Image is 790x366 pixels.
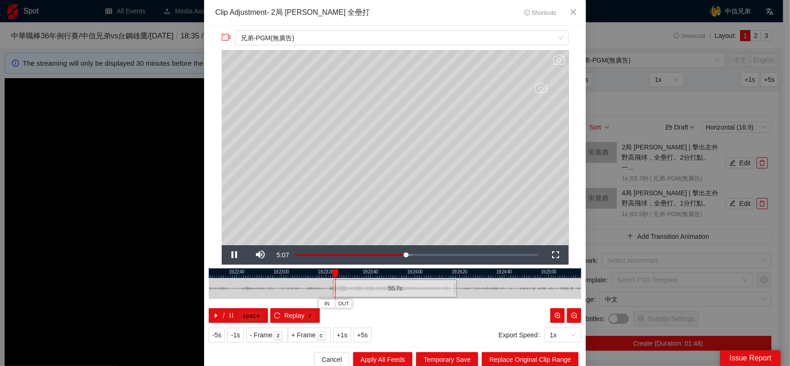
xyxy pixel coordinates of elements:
span: info-circle [524,10,530,16]
button: zoom-out [567,308,581,323]
kbd: z [274,331,283,341]
span: zoom-in [554,312,561,320]
button: zoom-in [550,308,565,323]
button: - Framez [246,328,288,342]
span: -5s [212,330,221,340]
span: caret-right [213,312,219,320]
kbd: r [305,312,315,321]
span: +1s [337,330,348,340]
span: Temporary Save [423,354,471,365]
div: Video Player [222,50,569,245]
kbd: c [317,331,326,341]
div: 55.7 s [333,279,457,298]
button: caret-right/pausespace [209,308,268,323]
button: Pause [222,245,248,265]
span: Replace Original Clip Range [489,354,571,365]
button: +5s [354,328,372,342]
span: Apply All Feeds [361,354,405,365]
span: Replay [284,310,305,321]
span: video-camera [222,33,231,42]
button: -1s [227,328,243,342]
span: 1x [550,328,576,342]
div: Clip Adjustment - 2局 [PERSON_NAME] 全壘打 [215,7,370,18]
div: Issue Report [720,350,781,366]
button: Fullscreen [543,245,569,265]
span: reload [274,312,280,320]
button: +1s [333,328,351,342]
span: 5:07 [277,251,289,259]
span: +5s [357,330,368,340]
button: Mute [248,245,274,265]
button: -5s [209,328,225,342]
span: / [223,310,225,321]
span: IN [324,300,330,308]
span: - Frame [250,330,273,340]
span: 兄弟-PGM(無廣告) [241,31,563,45]
span: -1s [231,330,240,340]
span: Shortcuts [524,10,556,16]
span: close [570,8,577,16]
span: zoom-out [571,312,578,320]
label: Export Speed [498,328,544,342]
span: pause [228,312,235,320]
button: OUT [335,299,352,308]
button: reloadReplayr [270,308,320,323]
span: OUT [338,300,349,308]
kbd: space [240,312,263,321]
button: IN [318,299,335,308]
button: + Framec [288,328,331,342]
span: Cancel [322,354,342,365]
span: + Frame [292,330,316,340]
div: Progress Bar [295,254,538,256]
